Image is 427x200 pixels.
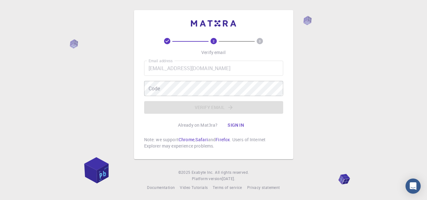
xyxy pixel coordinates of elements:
span: [DATE] . [222,176,235,181]
a: Chrome [179,136,194,142]
span: Documentation [147,185,175,190]
a: [DATE]. [222,176,235,182]
p: Note: we support , and . Users of Internet Explorer may experience problems. [144,136,283,149]
span: All rights reserved. [215,169,249,176]
a: Terms of service [213,185,242,191]
span: Terms of service [213,185,242,190]
label: Email address [149,58,173,64]
span: Video Tutorials [180,185,208,190]
span: © 2025 [178,169,192,176]
a: Safari [195,136,208,142]
div: Open Intercom Messenger [406,179,421,194]
p: Verify email [201,49,226,56]
text: 3 [259,39,261,43]
span: Exabyte Inc. [192,170,214,175]
button: Sign in [223,119,249,131]
a: Video Tutorials [180,185,208,191]
a: Documentation [147,185,175,191]
span: Platform version [192,176,222,182]
p: Already on Mat3ra? [178,122,218,128]
span: Privacy statement [247,185,280,190]
a: Exabyte Inc. [192,169,214,176]
text: 2 [213,39,215,43]
a: Firefox [216,136,230,142]
a: Privacy statement [247,185,280,191]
